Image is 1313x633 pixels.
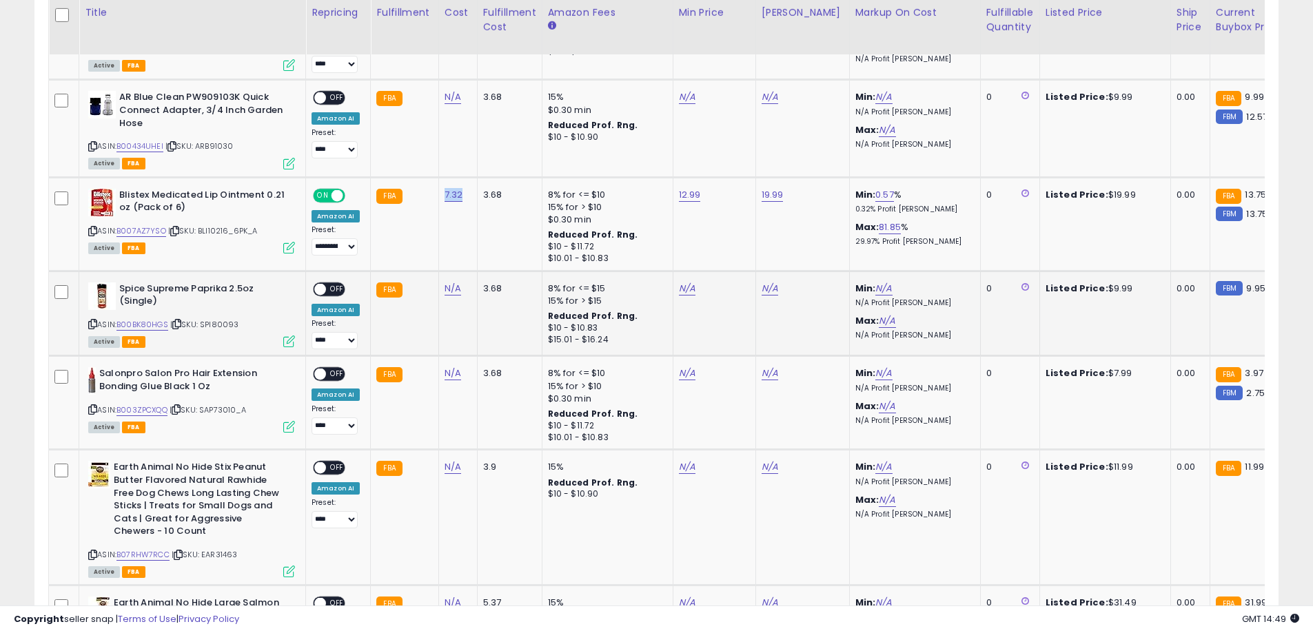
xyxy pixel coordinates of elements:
[99,367,267,396] b: Salonpro Salon Pro Hair Extension Bonding Glue Black 1 Oz
[762,460,778,474] a: N/A
[88,336,120,348] span: All listings currently available for purchase on Amazon
[548,408,638,419] b: Reduced Prof. Rng.
[116,319,168,331] a: B00BK80HGS
[548,432,662,444] div: $10.01 - $10.83
[122,422,145,433] span: FBA
[1177,189,1199,201] div: 0.00
[14,612,64,625] strong: Copyright
[88,367,295,431] div: ASIN:
[855,237,970,247] p: 29.97% Profit [PERSON_NAME]
[1177,6,1204,34] div: Ship Price
[445,366,461,380] a: N/A
[986,189,1029,201] div: 0
[879,123,895,137] a: N/A
[1046,91,1160,103] div: $9.99
[1046,282,1160,295] div: $9.99
[376,6,432,20] div: Fulfillment
[314,189,332,201] span: ON
[762,188,784,202] a: 19.99
[1046,460,1108,473] b: Listed Price:
[1046,6,1165,20] div: Listed Price
[88,282,116,310] img: 41Iqfuwc7MS._SL40_.jpg
[855,220,879,234] b: Max:
[1216,91,1241,106] small: FBA
[679,6,750,20] div: Min Price
[312,304,360,316] div: Amazon AI
[1046,366,1108,380] b: Listed Price:
[986,367,1029,380] div: 0
[548,6,667,20] div: Amazon Fees
[116,404,167,416] a: B003ZPCXQQ
[548,393,662,405] div: $0.30 min
[1216,110,1243,124] small: FBM
[168,225,258,236] span: | SKU: BLI10216_6PK_A
[1046,367,1160,380] div: $7.99
[548,132,662,143] div: $10 - $10.90
[875,460,892,474] a: N/A
[1046,188,1108,201] b: Listed Price:
[88,242,120,254] span: All listings currently available for purchase on Amazon
[1216,461,1241,476] small: FBA
[1177,282,1199,295] div: 0.00
[1216,189,1241,204] small: FBA
[1242,612,1299,625] span: 2025-10-8 14:49 GMT
[88,282,295,346] div: ASIN:
[179,612,239,625] a: Privacy Policy
[762,282,778,295] a: N/A
[116,141,163,152] a: B00434UHEI
[1246,110,1268,123] span: 12.57
[855,314,879,327] b: Max:
[445,282,461,295] a: N/A
[548,241,662,253] div: $10 - $11.72
[855,221,970,247] div: %
[875,188,894,202] a: 0.57
[445,460,461,474] a: N/A
[326,462,348,474] span: OFF
[312,388,360,401] div: Amazon AI
[1216,6,1287,34] div: Current Buybox Price
[548,20,556,32] small: Amazon Fees.
[879,399,895,413] a: N/A
[312,319,360,350] div: Preset:
[114,461,281,541] b: Earth Animal No Hide Stix Peanut Butter Flavored Natural Rawhide Free Dog Chews Long Lasting Chew...
[875,282,892,295] a: N/A
[1216,367,1241,382] small: FBA
[679,90,695,104] a: N/A
[326,92,348,104] span: OFF
[855,189,970,214] div: %
[376,189,402,204] small: FBA
[855,107,970,117] p: N/A Profit [PERSON_NAME]
[122,566,145,578] span: FBA
[855,416,970,426] p: N/A Profit [PERSON_NAME]
[1246,386,1265,399] span: 2.75
[312,128,360,159] div: Preset:
[1245,460,1264,473] span: 11.99
[1216,281,1243,295] small: FBM
[88,158,120,169] span: All listings currently available for purchase on Amazon
[855,205,970,214] p: 0.32% Profit [PERSON_NAME]
[548,282,662,295] div: 8% for <= $15
[122,336,145,348] span: FBA
[548,310,638,322] b: Reduced Prof. Rng.
[548,201,662,214] div: 15% for > $10
[548,488,662,500] div: $10 - $10.90
[88,91,295,167] div: ASIN:
[88,422,120,433] span: All listings currently available for purchase on Amazon
[343,189,365,201] span: OFF
[1177,461,1199,473] div: 0.00
[855,282,876,295] b: Min:
[88,6,295,70] div: ASIN:
[879,220,901,234] a: 81.85
[116,549,170,561] a: B07RHW7RCC
[1046,282,1108,295] b: Listed Price:
[119,282,287,311] b: Spice Supreme Paprika 2.5oz (Single)
[122,242,145,254] span: FBA
[326,369,348,380] span: OFF
[879,314,895,328] a: N/A
[1245,188,1266,201] span: 13.75
[122,60,145,72] span: FBA
[376,461,402,476] small: FBA
[1246,282,1265,295] span: 9.95
[88,189,116,216] img: 51UOrSe4b1L._SL40_.jpg
[88,367,96,395] img: 31tExCgV0YL._SL40_.jpg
